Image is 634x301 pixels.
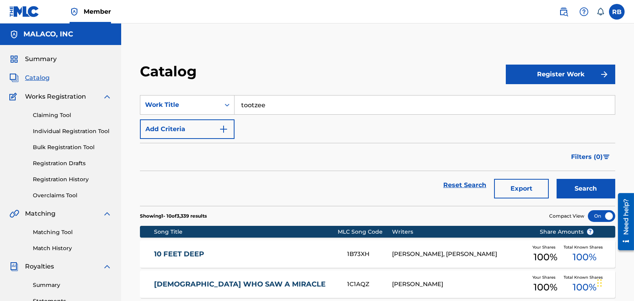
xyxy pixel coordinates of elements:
a: Registration History [33,175,112,184]
button: Export [494,179,549,198]
span: Works Registration [25,92,86,101]
span: Summary [25,54,57,64]
span: 100 % [534,250,557,264]
a: Matching Tool [33,228,112,236]
img: expand [102,262,112,271]
iframe: Chat Widget [595,263,634,301]
img: expand [102,92,112,101]
div: 1B73XH [347,250,392,259]
span: Total Known Shares [564,274,606,280]
a: Overclaims Tool [33,191,112,200]
img: Summary [9,54,19,64]
div: Work Title [145,100,215,110]
span: 100 % [573,280,596,294]
img: Catalog [9,73,19,83]
a: Individual Registration Tool [33,127,112,135]
div: User Menu [609,4,625,20]
img: MLC Logo [9,6,39,17]
img: Matching [9,209,19,218]
img: Royalties [9,262,19,271]
a: Bulk Registration Tool [33,143,112,151]
div: Writers [392,228,528,236]
span: 100 % [573,250,596,264]
span: Share Amounts [540,228,594,236]
iframe: Resource Center [612,190,634,253]
div: MLC Song Code [338,228,392,236]
a: Public Search [556,4,571,20]
div: [PERSON_NAME] [392,280,528,289]
a: Match History [33,244,112,252]
button: Add Criteria [140,119,235,139]
img: Accounts [9,30,19,39]
img: f7272a7cc735f4ea7f67.svg [600,70,609,79]
img: search [559,7,568,16]
button: Search [557,179,615,198]
span: Matching [25,209,56,218]
a: SummarySummary [9,54,57,64]
span: Your Shares [532,274,559,280]
a: Summary [33,281,112,289]
span: Royalties [25,262,54,271]
img: expand [102,209,112,218]
div: Notifications [596,8,604,16]
a: CatalogCatalog [9,73,50,83]
a: Reset Search [439,177,490,194]
span: Total Known Shares [564,244,606,250]
a: 10 FEET DEEP [154,250,336,259]
div: Song Title [154,228,338,236]
span: Compact View [549,213,584,220]
img: 9d2ae6d4665cec9f34b9.svg [219,124,228,134]
img: Top Rightsholder [70,7,79,16]
img: help [579,7,589,16]
span: ? [587,229,593,235]
h5: MALACO, INC [23,30,73,39]
img: filter [603,155,610,159]
span: Member [84,7,111,16]
button: Register Work [506,65,615,84]
a: Claiming Tool [33,111,112,119]
a: Registration Drafts [33,159,112,168]
span: Your Shares [532,244,559,250]
span: Catalog [25,73,50,83]
div: Help [576,4,592,20]
span: 100 % [534,280,557,294]
div: Drag [597,271,602,295]
button: Filters (0) [566,147,615,167]
div: [PERSON_NAME], [PERSON_NAME] [392,250,528,259]
img: Works Registration [9,92,20,101]
h2: Catalog [140,63,201,80]
span: Filters ( 0 ) [571,152,603,162]
a: [DEMOGRAPHIC_DATA] WHO SAW A MIRACLE [154,280,336,289]
div: 1C1AQZ [347,280,392,289]
p: Showing 1 - 10 of 3,339 results [140,213,207,220]
form: Search Form [140,95,615,206]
